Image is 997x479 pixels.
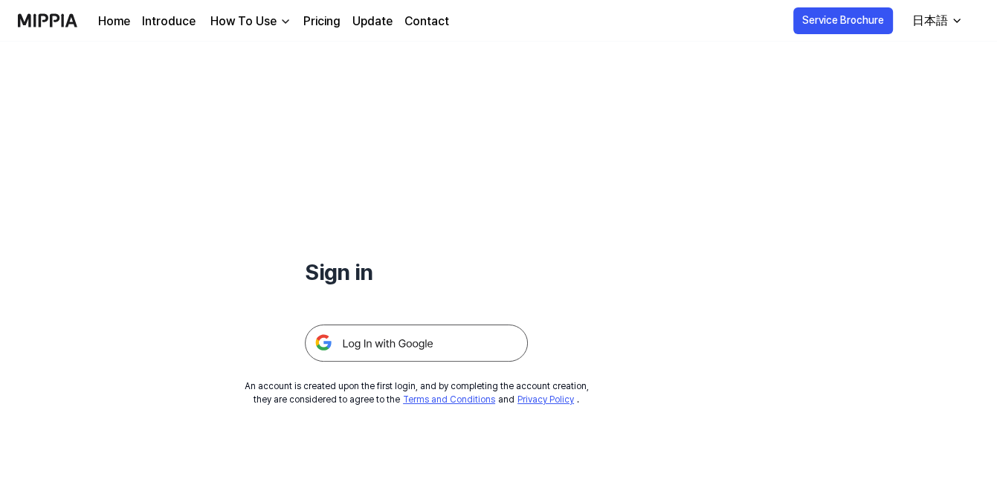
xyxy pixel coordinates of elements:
a: Introduce [142,13,196,30]
a: Terms and Conditions [403,394,495,405]
div: How To Use [207,13,280,30]
button: Service Brochure [793,7,893,34]
a: Update [352,13,393,30]
div: An account is created upon the first login, and by completing the account creation, they are cons... [245,379,589,406]
div: 日本語 [909,12,951,30]
button: How To Use [207,13,291,30]
img: 구글 로그인 버튼 [305,325,528,362]
img: down [280,16,291,27]
h1: Sign in [305,255,528,289]
a: Home [98,13,130,30]
button: 日本語 [900,6,972,36]
a: Privacy Policy [517,394,574,405]
a: Contact [404,13,449,30]
a: Pricing [303,13,341,30]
